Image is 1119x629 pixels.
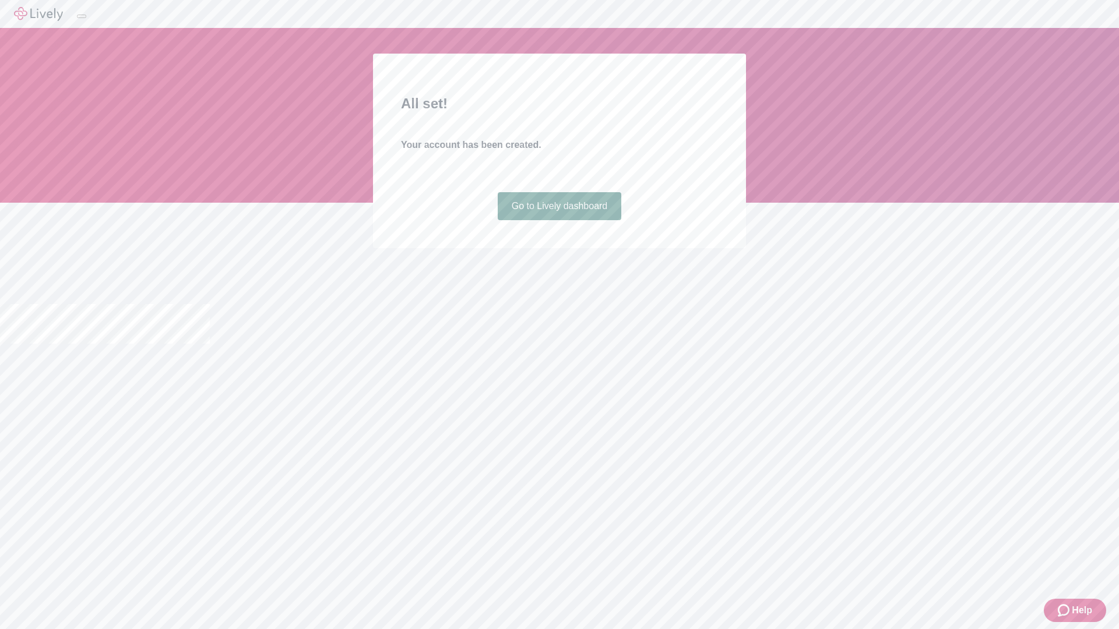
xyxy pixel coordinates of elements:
[77,15,86,18] button: Log out
[401,138,718,152] h4: Your account has been created.
[498,192,622,220] a: Go to Lively dashboard
[1058,603,1072,617] svg: Zendesk support icon
[1044,599,1106,622] button: Zendesk support iconHelp
[14,7,63,21] img: Lively
[401,93,718,114] h2: All set!
[1072,603,1092,617] span: Help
